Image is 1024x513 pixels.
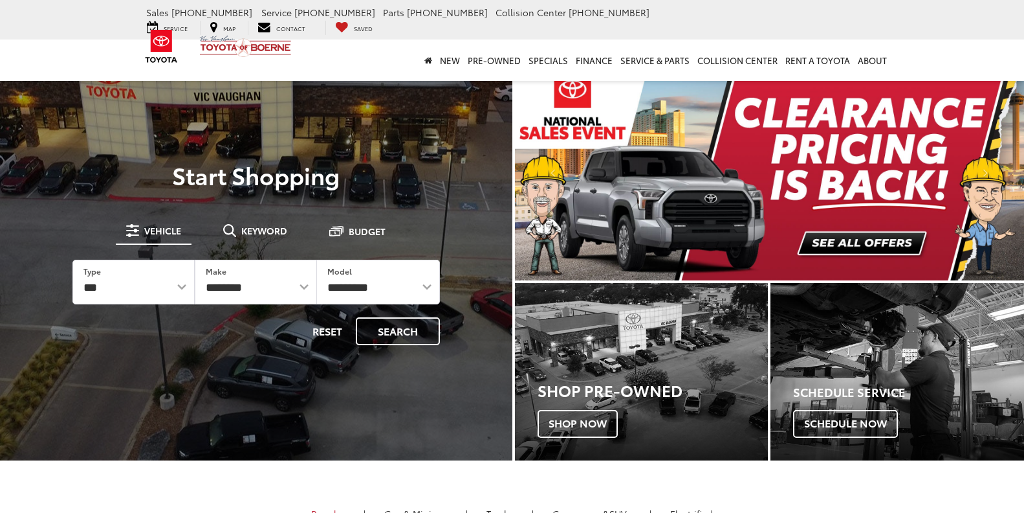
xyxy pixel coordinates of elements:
a: Rent a Toyota [781,40,854,81]
a: Collision Center [693,40,781,81]
button: Search [356,317,440,345]
label: Type [83,266,101,277]
img: Vic Vaughan Toyota of Boerne [199,35,292,58]
label: Make [206,266,226,277]
a: Specials [525,40,572,81]
div: Toyota [770,283,1024,461]
button: Reset [301,317,353,345]
button: Click to view next picture. [948,91,1024,255]
span: Collision Center [496,6,566,19]
h4: Schedule Service [793,386,1024,399]
div: Toyota [515,283,768,461]
span: Shop Now [538,410,618,437]
p: Start Shopping [54,162,458,188]
a: Schedule Service Schedule Now [770,283,1024,461]
a: Service & Parts: Opens in a new tab [616,40,693,81]
span: Map [223,24,235,32]
a: Home [420,40,436,81]
span: Contact [276,24,305,32]
a: About [854,40,891,81]
button: Click to view previous picture. [515,91,591,255]
label: Model [327,266,352,277]
span: Vehicle [144,226,181,235]
span: Parts [383,6,404,19]
span: [PHONE_NUMBER] [407,6,488,19]
a: Finance [572,40,616,81]
span: Saved [354,24,373,32]
span: Keyword [241,226,287,235]
a: Contact [248,21,315,35]
span: [PHONE_NUMBER] [569,6,649,19]
a: Pre-Owned [464,40,525,81]
span: Service [164,24,188,32]
span: Service [261,6,292,19]
span: [PHONE_NUMBER] [294,6,375,19]
a: My Saved Vehicles [325,21,382,35]
img: Toyota [137,25,186,67]
a: Map [200,21,245,35]
a: Shop Pre-Owned Shop Now [515,283,768,461]
span: Budget [349,227,386,236]
a: Service [137,21,197,35]
a: New [436,40,464,81]
span: [PHONE_NUMBER] [171,6,252,19]
span: Sales [146,6,169,19]
h3: Shop Pre-Owned [538,382,768,398]
span: Schedule Now [793,410,898,437]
